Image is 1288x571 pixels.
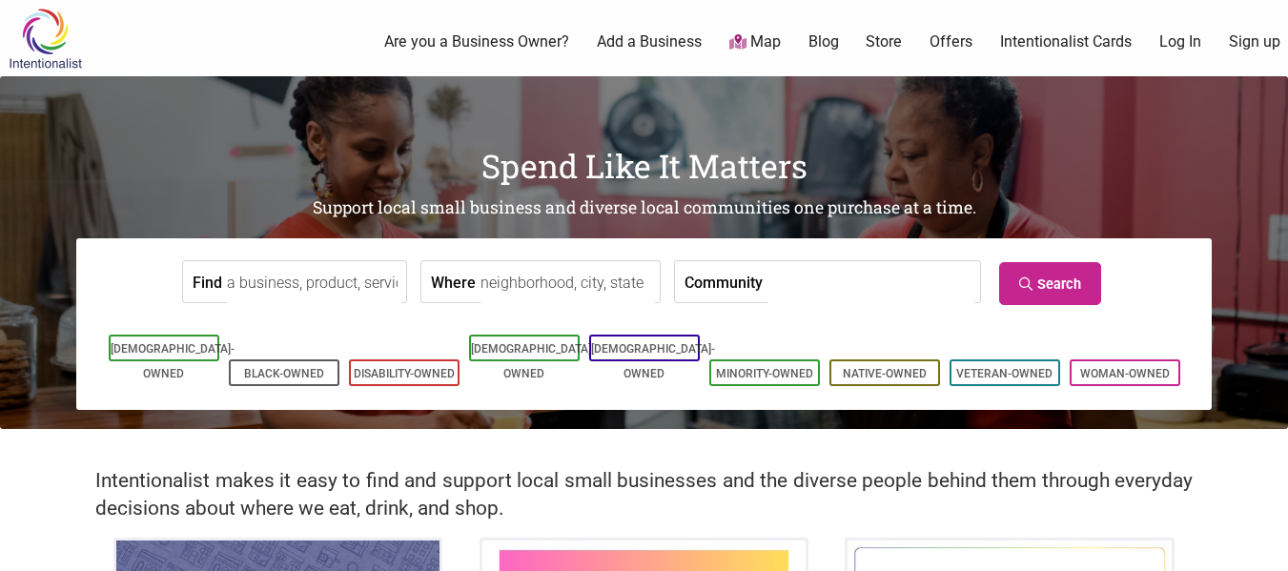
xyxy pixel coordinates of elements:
[999,262,1101,305] a: Search
[1000,31,1132,52] a: Intentionalist Cards
[716,367,813,380] a: Minority-Owned
[1159,31,1201,52] a: Log In
[1229,31,1280,52] a: Sign up
[227,261,401,304] input: a business, product, service
[1080,367,1170,380] a: Woman-Owned
[843,367,927,380] a: Native-Owned
[193,261,222,302] label: Find
[956,367,1053,380] a: Veteran-Owned
[866,31,902,52] a: Store
[930,31,972,52] a: Offers
[111,342,235,380] a: [DEMOGRAPHIC_DATA]-Owned
[95,467,1193,522] h2: Intentionalist makes it easy to find and support local small businesses and the diverse people be...
[480,261,655,304] input: neighborhood, city, state
[354,367,455,380] a: Disability-Owned
[685,261,763,302] label: Community
[729,31,781,53] a: Map
[384,31,569,52] a: Are you a Business Owner?
[244,367,324,380] a: Black-Owned
[431,261,476,302] label: Where
[597,31,702,52] a: Add a Business
[471,342,595,380] a: [DEMOGRAPHIC_DATA]-Owned
[591,342,715,380] a: [DEMOGRAPHIC_DATA]-Owned
[808,31,839,52] a: Blog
